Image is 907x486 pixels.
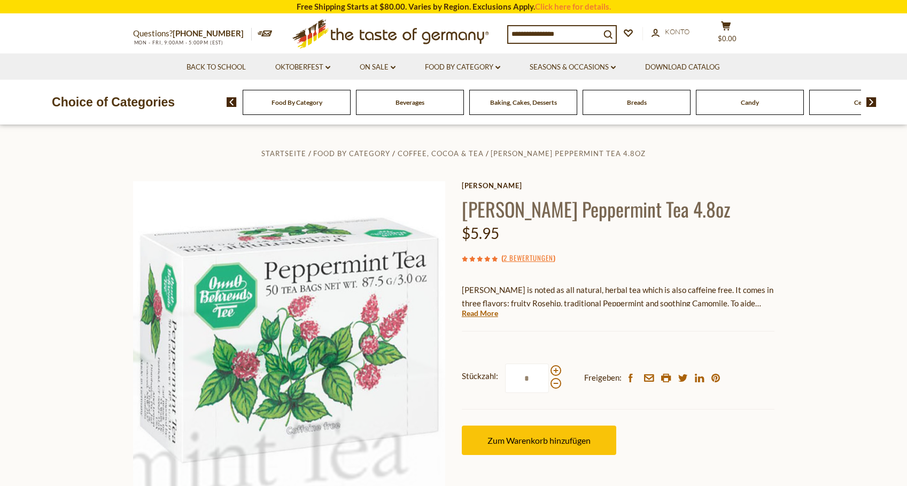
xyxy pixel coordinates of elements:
a: [PERSON_NAME] [462,181,774,190]
a: Read More [462,308,498,319]
span: $0.00 [718,34,737,43]
button: Zum Warenkorb hinzufügen [462,426,616,455]
span: $5.95 [462,224,499,242]
a: Breads [627,98,647,106]
a: Food By Category [313,149,390,158]
input: Stückzahl: [505,364,549,393]
a: On Sale [360,61,396,73]
a: Back to School [187,61,246,73]
a: Startseite [261,149,306,158]
span: ( ) [501,252,555,263]
p: Questions? [133,27,252,41]
span: MON - FRI, 9:00AM - 5:00PM (EST) [133,40,224,45]
a: [PERSON_NAME] Peppermint Tea 4.8oz [491,149,646,158]
a: Download Catalog [645,61,720,73]
img: next arrow [866,97,877,107]
a: Food By Category [272,98,322,106]
a: Baking, Cakes, Desserts [490,98,557,106]
strong: Stückzahl: [462,369,498,383]
a: Seasons & Occasions [530,61,616,73]
a: Candy [741,98,759,106]
a: Cereal [854,98,872,106]
a: Oktoberfest [275,61,330,73]
span: Zum Warenkorb hinzufügen [487,435,591,445]
p: [PERSON_NAME] is noted as all natural, herbal tea which is also caffeine free. It comes in three ... [462,283,774,310]
a: Konto [652,26,689,38]
a: Coffee, Cocoa & Tea [398,149,484,158]
a: 2 Bewertungen [503,252,553,264]
a: [PHONE_NUMBER] [173,28,244,38]
a: Food By Category [425,61,500,73]
a: Click here for details. [535,2,611,11]
h1: [PERSON_NAME] Peppermint Tea 4.8oz [462,197,774,221]
button: $0.00 [710,21,742,48]
img: previous arrow [227,97,237,107]
span: Konto [665,27,689,36]
span: Freigeben: [584,371,622,384]
a: Beverages [396,98,424,106]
